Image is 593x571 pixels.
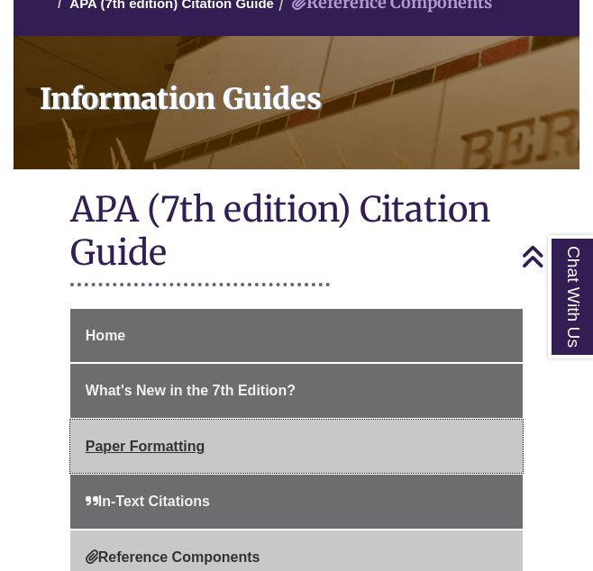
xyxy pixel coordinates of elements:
[70,475,523,529] a: In-Text Citations
[70,187,523,278] h1: APA (7th edition) Citation Guide
[14,36,579,169] a: Information Guides
[86,549,260,565] span: Reference Components
[70,364,523,418] a: What's New in the 7th Edition?
[86,383,296,398] span: What's New in the 7th Edition?
[28,36,579,146] h1: Information Guides
[86,494,210,509] span: In-Text Citations
[86,328,125,343] span: Home
[70,309,523,363] a: Home
[86,439,205,454] span: Paper Formatting
[70,420,523,474] a: Paper Formatting
[521,244,588,268] a: Back to Top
